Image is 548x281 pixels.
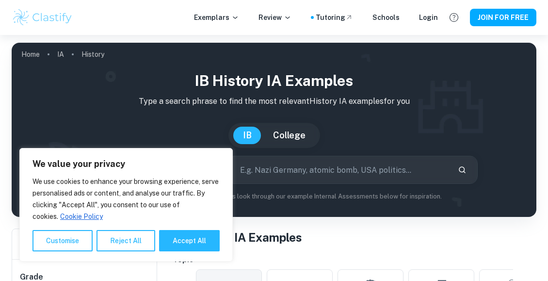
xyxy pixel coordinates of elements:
h1: All History IA Examples [173,229,536,246]
button: Search [454,162,470,178]
p: Exemplars [194,12,239,23]
button: Customise [32,230,93,251]
button: JOIN FOR FREE [470,9,536,26]
img: Clastify logo [12,8,73,27]
input: E.g. Nazi Germany, atomic bomb, USA politics... [233,156,450,183]
p: We use cookies to enhance your browsing experience, serve personalised ads or content, and analys... [32,176,220,222]
p: Not sure what to search for? You can always look through our example Internal Assessments below f... [19,192,529,201]
p: History [81,49,104,60]
p: We value your privacy [32,158,220,170]
a: Login [419,12,438,23]
h1: IB History IA examples [19,70,529,92]
button: IB [233,127,261,144]
p: Review [258,12,291,23]
a: Home [21,48,40,61]
button: Reject All [97,230,155,251]
a: IA [57,48,64,61]
img: profile cover [12,43,536,217]
button: Help and Feedback [446,9,462,26]
button: Accept All [159,230,220,251]
a: Tutoring [316,12,353,23]
a: Cookie Policy [60,212,103,221]
p: Type a search phrase to find the most relevant History IA examples for you [19,96,529,107]
button: College [263,127,315,144]
a: Schools [372,12,400,23]
div: We value your privacy [19,148,233,262]
h6: Topic [173,254,536,265]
